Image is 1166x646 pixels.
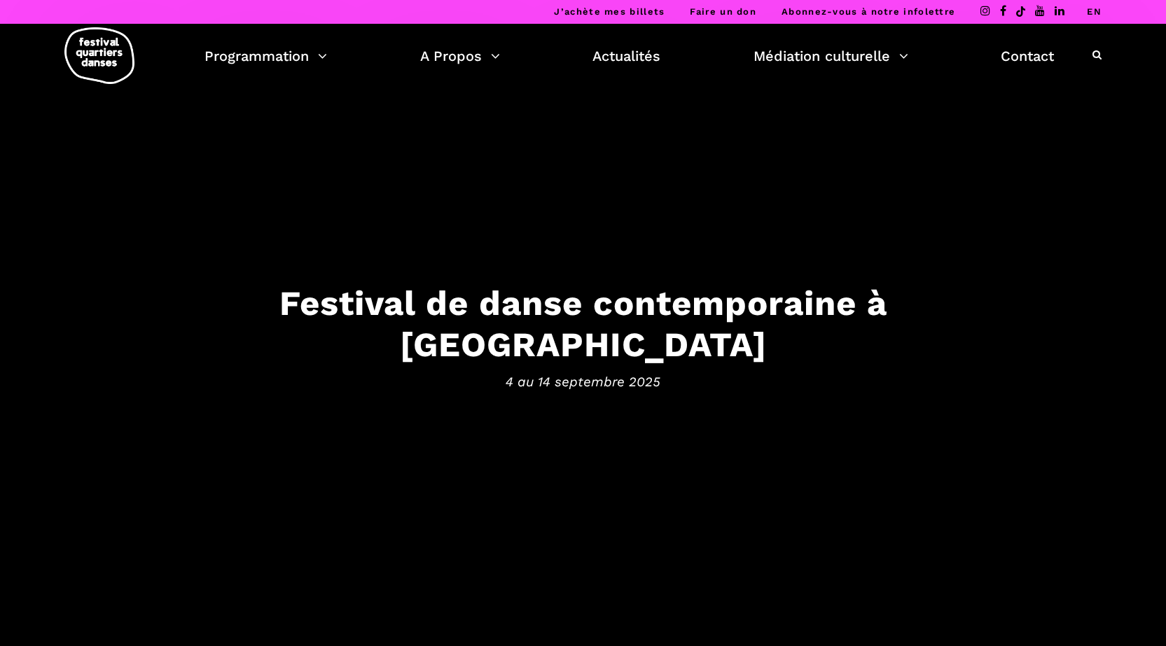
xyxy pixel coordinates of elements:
a: Abonnez-vous à notre infolettre [782,6,955,17]
a: Contact [1001,44,1054,68]
a: Programmation [204,44,327,68]
a: Actualités [592,44,660,68]
span: 4 au 14 septembre 2025 [149,372,1018,393]
a: Faire un don [690,6,756,17]
a: EN [1087,6,1102,17]
h3: Festival de danse contemporaine à [GEOGRAPHIC_DATA] [149,282,1018,365]
img: logo-fqd-med [64,27,134,84]
a: J’achète mes billets [554,6,665,17]
a: A Propos [420,44,500,68]
a: Médiation culturelle [754,44,908,68]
